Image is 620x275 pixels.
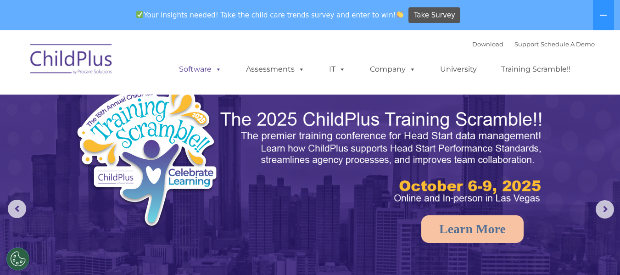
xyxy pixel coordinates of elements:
a: Assessments [237,60,314,79]
a: Company [361,60,425,79]
span: Last name [128,61,156,67]
a: Download [472,40,503,48]
img: ✅ [136,11,143,18]
a: Support [514,40,539,48]
span: Take Survey [414,7,455,23]
iframe: Chat Widget [574,231,620,275]
img: 👏 [397,11,403,18]
img: ChildPlus by Procare Solutions [26,38,117,84]
a: Software [170,60,231,79]
a: IT [320,60,355,79]
span: Your insights needed! Take the child care trends survey and enter to win! [133,6,408,24]
a: Learn More [421,215,524,243]
a: University [431,60,486,79]
font: | [472,40,595,48]
a: Schedule A Demo [541,40,595,48]
a: Take Survey [408,7,460,23]
button: Cookies Settings [6,247,29,270]
span: Phone number [128,98,167,105]
a: Training Scramble!! [492,60,580,79]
